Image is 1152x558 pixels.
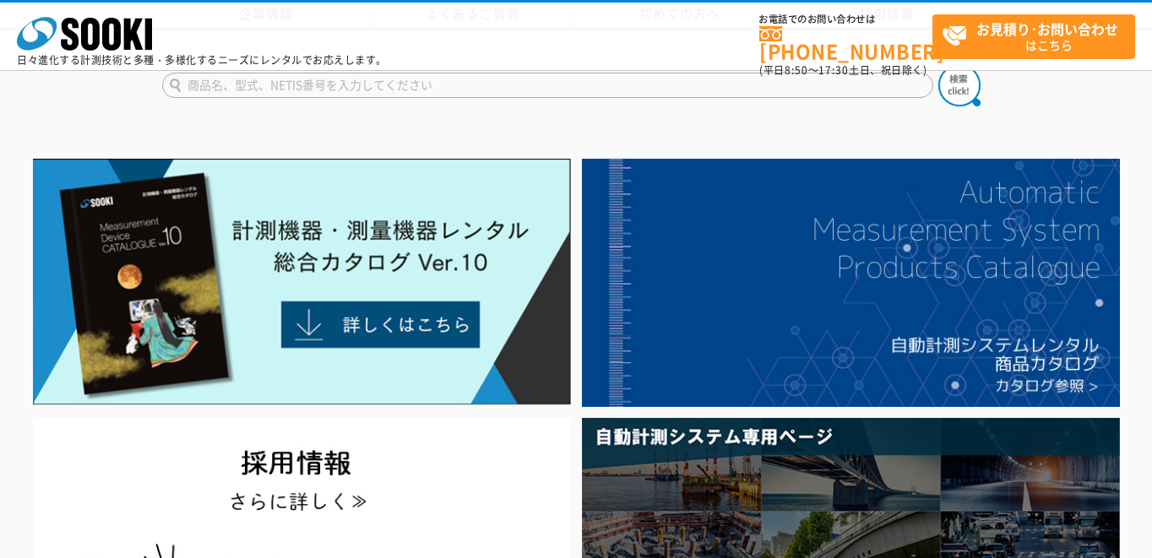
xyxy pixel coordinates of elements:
a: [PHONE_NUMBER] [759,26,932,61]
a: お見積り･お問い合わせはこちら [932,14,1135,59]
strong: お見積り･お問い合わせ [976,19,1118,39]
img: 自動計測システムカタログ [582,159,1120,407]
img: Catalog Ver10 [33,159,571,405]
span: 8:50 [785,62,808,78]
input: 商品名、型式、NETIS番号を入力してください [162,73,933,98]
span: はこちら [942,15,1134,57]
span: (平日 ～ 土日、祝日除く) [759,62,926,78]
span: お電話でのお問い合わせは [759,14,932,24]
p: 日々進化する計測技術と多種・多様化するニーズにレンタルでお応えします。 [17,55,387,65]
img: btn_search.png [938,64,981,106]
span: 17:30 [818,62,849,78]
